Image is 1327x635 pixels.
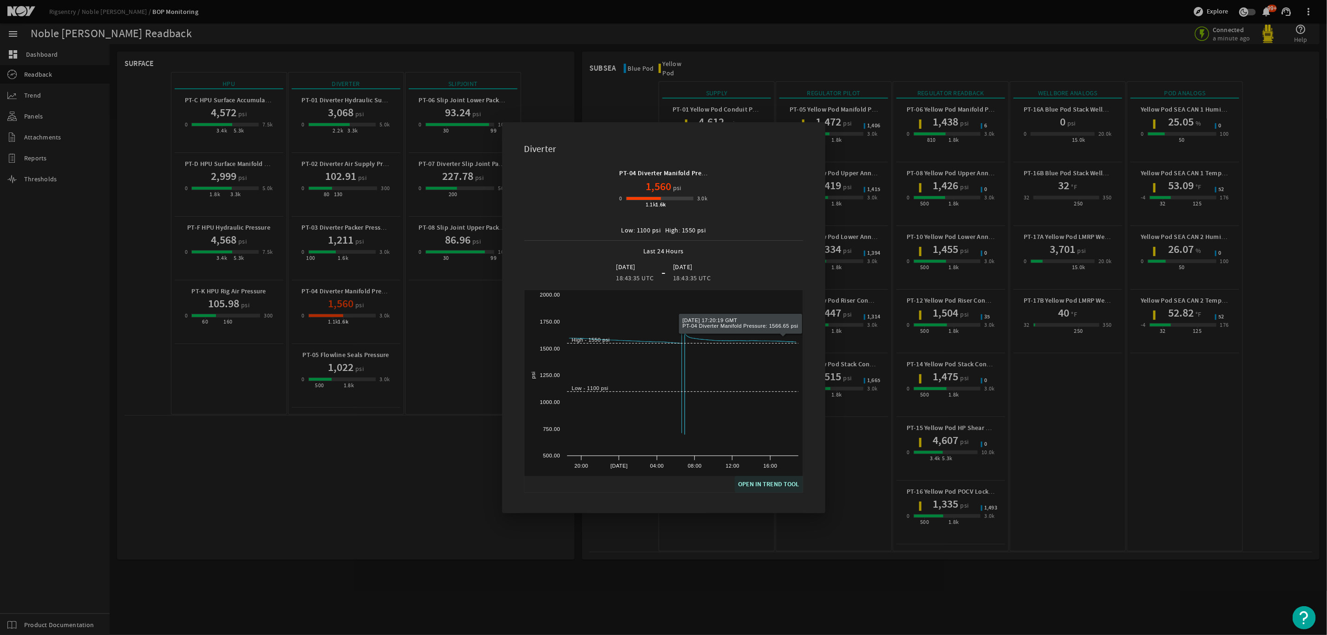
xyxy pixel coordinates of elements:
text: Low - 1100 psi [572,385,608,391]
div: 0 [620,194,622,203]
span: OPEN IN TREND TOOL [739,479,799,490]
text: 04:00 [650,463,664,469]
text: 08:00 [688,463,702,469]
text: 12:00 [726,463,739,469]
text: 1750.00 [540,319,560,324]
span: Last 24 Hours [639,241,688,257]
text: 1500.00 [540,346,560,351]
text: 1000.00 [540,399,560,405]
div: - [658,267,669,278]
div: High: 1550 psi [665,225,706,236]
b: PT-04 Diverter Manifold Pressure [620,169,718,178]
text: 16:00 [763,463,777,469]
text: psi [530,371,536,379]
text: 500.00 [543,453,560,458]
h1: 1,560 [646,179,671,194]
div: 1.6k [656,200,667,209]
text: 750.00 [543,426,560,432]
div: 1.1k [646,200,656,209]
text: High - 1550 psi [572,337,610,343]
legacy-datetime-component: [DATE] [616,263,636,271]
text: [DATE] [610,463,628,469]
div: Low: 1100 psi [621,225,661,236]
div: Diverter [513,133,814,161]
button: OPEN IN TREND TOOL [735,476,803,493]
button: Open Resource Center [1293,606,1316,629]
legacy-datetime-component: 18:43:35 UTC [616,274,654,282]
div: 3.0k [697,194,708,203]
text: 2000.00 [540,292,560,298]
span: psi [671,182,681,193]
legacy-datetime-component: [DATE] [673,263,693,271]
legacy-datetime-component: 18:43:35 UTC [673,274,711,282]
text: 1250.00 [540,372,560,378]
text: 20:00 [574,463,588,469]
